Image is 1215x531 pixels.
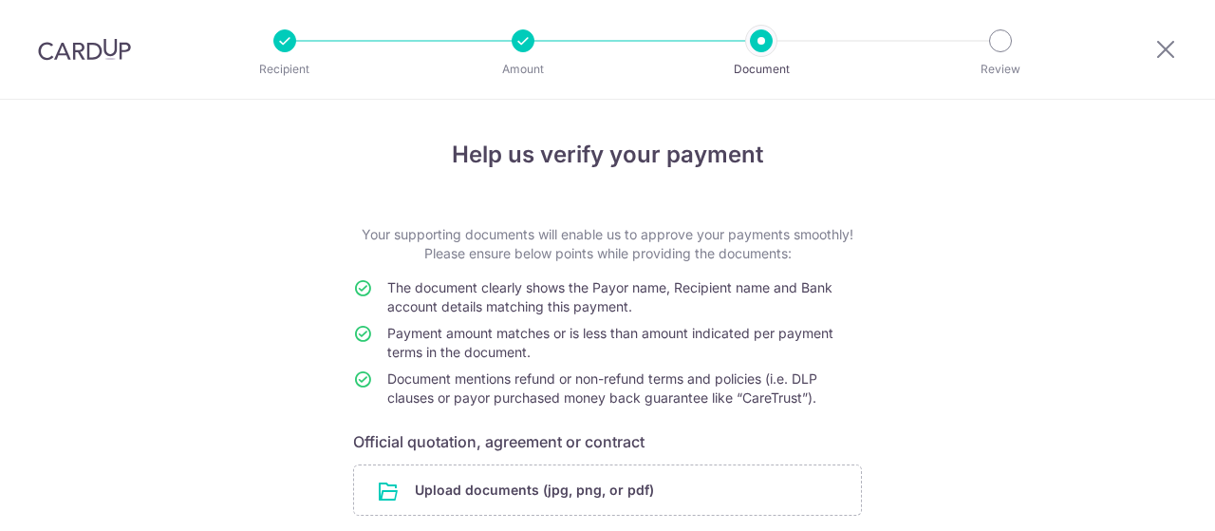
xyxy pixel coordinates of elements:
iframe: Opens a widget where you can find more information [1093,474,1196,522]
div: Upload documents (jpg, png, or pdf) [353,465,862,516]
h4: Help us verify your payment [353,138,862,172]
span: Payment amount matches or is less than amount indicated per payment terms in the document. [387,325,833,360]
p: Your supporting documents will enable us to approve your payments smoothly! Please ensure below p... [353,225,862,263]
span: Document mentions refund or non-refund terms and policies (i.e. DLP clauses or payor purchased mo... [387,370,817,406]
h6: Official quotation, agreement or contract [353,430,862,453]
p: Amount [453,60,593,79]
p: Document [691,60,832,79]
img: CardUp [38,38,131,61]
p: Review [930,60,1071,79]
span: The document clearly shows the Payor name, Recipient name and Bank account details matching this ... [387,279,832,314]
p: Recipient [215,60,355,79]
